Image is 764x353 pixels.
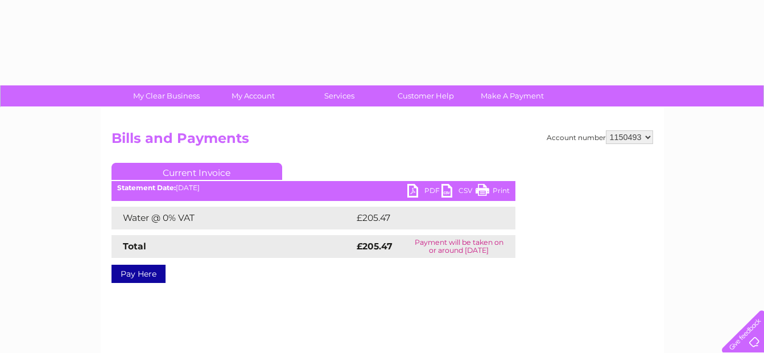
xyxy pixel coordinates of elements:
[403,235,515,258] td: Payment will be taken on or around [DATE]
[111,163,282,180] a: Current Invoice
[111,130,653,152] h2: Bills and Payments
[547,130,653,144] div: Account number
[357,241,393,252] strong: £205.47
[111,184,515,192] div: [DATE]
[379,85,473,106] a: Customer Help
[476,184,510,200] a: Print
[465,85,559,106] a: Make A Payment
[111,207,354,229] td: Water @ 0% VAT
[206,85,300,106] a: My Account
[117,183,176,192] b: Statement Date:
[407,184,441,200] a: PDF
[441,184,476,200] a: CSV
[123,241,146,252] strong: Total
[354,207,495,229] td: £205.47
[292,85,386,106] a: Services
[119,85,213,106] a: My Clear Business
[111,265,166,283] a: Pay Here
